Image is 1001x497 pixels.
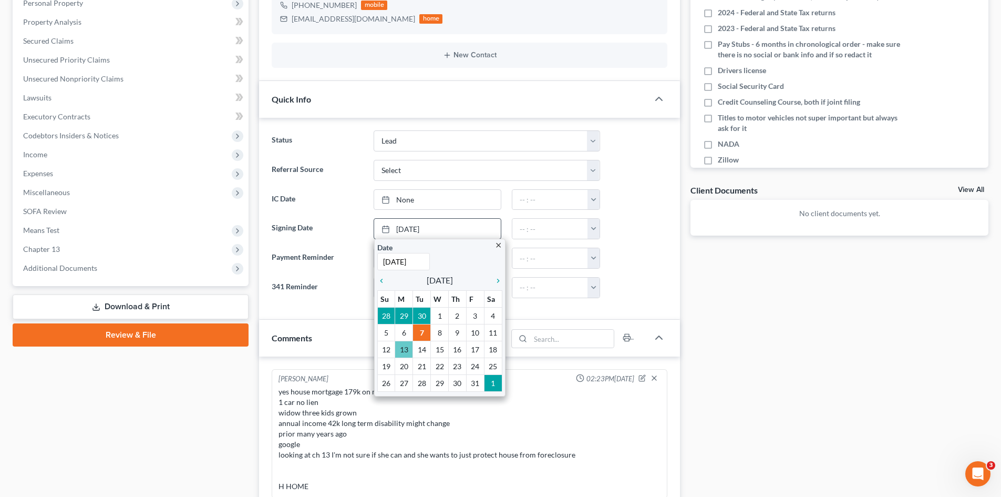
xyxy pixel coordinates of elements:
[718,23,835,34] span: 2023 - Federal and State Tax returns
[278,387,661,492] div: yes house mortgage 179k on mortgage 1 car no lien widow three kids grown annual income 42k long t...
[466,324,484,341] td: 10
[494,239,502,251] a: close
[377,242,393,253] label: Date
[23,74,123,83] span: Unsecured Nonpriority Claims
[377,277,391,285] i: chevron_left
[413,324,431,341] td: 7
[512,219,588,239] input: -- : --
[431,358,449,375] td: 22
[431,324,449,341] td: 8
[448,358,466,375] td: 23
[718,113,905,134] span: Titles to motor vehicles not super important but always ask for it
[718,39,905,60] span: Pay Stubs - 6 months in chronological order - make sure there is no social or bank info and if so...
[987,461,995,470] span: 3
[23,245,60,253] span: Chapter 13
[484,291,502,308] th: Sa
[466,358,484,375] td: 24
[361,1,387,10] div: mobile
[531,330,614,348] input: Search...
[395,375,413,392] td: 27
[427,274,453,287] span: [DATE]
[413,308,431,324] td: 30
[489,274,502,287] a: chevron_right
[292,14,415,24] div: [EMAIL_ADDRESS][DOMAIN_NAME]
[377,308,395,324] td: 28
[23,131,119,140] span: Codebtors Insiders & Notices
[494,241,502,249] i: close
[266,218,368,239] label: Signing Date
[699,208,980,219] p: No client documents yet.
[718,97,860,107] span: Credit Counseling Course, both if joint filing
[448,341,466,358] td: 16
[484,375,502,392] td: 1
[965,461,990,486] iframe: Intercom live chat
[15,202,249,221] a: SOFA Review
[413,341,431,358] td: 14
[23,226,59,235] span: Means Test
[266,160,368,181] label: Referral Source
[718,139,739,149] span: NADA
[431,308,449,324] td: 1
[448,324,466,341] td: 9
[13,295,249,319] a: Download & Print
[448,375,466,392] td: 30
[23,93,51,102] span: Lawsuits
[15,69,249,88] a: Unsecured Nonpriority Claims
[466,341,484,358] td: 17
[512,190,588,210] input: -- : --
[484,341,502,358] td: 18
[395,308,413,324] td: 29
[413,375,431,392] td: 28
[278,374,328,384] div: [PERSON_NAME]
[377,324,395,341] td: 5
[23,188,70,197] span: Miscellaneous
[718,65,766,76] span: Drivers license
[958,186,984,194] a: View All
[266,277,368,298] label: 341 Reminder
[23,112,90,121] span: Executory Contracts
[484,308,502,324] td: 4
[419,14,442,24] div: home
[484,324,502,341] td: 11
[718,155,739,165] span: Zillow
[586,374,634,384] span: 02:23PM[DATE]
[690,185,758,196] div: Client Documents
[466,375,484,392] td: 31
[377,375,395,392] td: 26
[23,150,47,159] span: Income
[377,291,395,308] th: Su
[395,341,413,358] td: 13
[718,7,835,18] span: 2024 - Federal and State Tax returns
[448,308,466,324] td: 2
[413,358,431,375] td: 21
[23,169,53,178] span: Expenses
[431,375,449,392] td: 29
[489,277,502,285] i: chevron_right
[23,55,110,64] span: Unsecured Priority Claims
[272,333,312,343] span: Comments
[374,219,501,239] a: [DATE]
[466,308,484,324] td: 3
[266,130,368,151] label: Status
[484,358,502,375] td: 25
[13,323,249,347] a: Review & File
[15,13,249,32] a: Property Analysis
[272,94,311,104] span: Quick Info
[512,248,588,268] input: -- : --
[512,278,588,298] input: -- : --
[448,291,466,308] th: Th
[15,32,249,50] a: Secured Claims
[266,189,368,210] label: IC Date
[266,248,368,269] label: Payment Reminder
[466,291,484,308] th: F
[718,81,784,92] span: Social Security Card
[280,51,659,59] button: New Contact
[431,341,449,358] td: 15
[23,17,81,26] span: Property Analysis
[377,358,395,375] td: 19
[15,88,249,107] a: Lawsuits
[395,324,413,341] td: 6
[395,358,413,375] td: 20
[395,291,413,308] th: M
[15,50,249,69] a: Unsecured Priority Claims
